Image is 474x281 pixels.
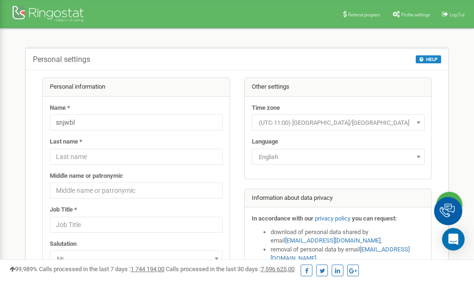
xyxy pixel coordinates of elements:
[315,215,350,222] a: privacy policy
[50,137,82,146] label: Last name *
[245,78,432,97] div: Other settings
[450,12,465,17] span: Log Out
[50,149,223,165] input: Last name
[252,215,313,222] strong: In accordance with our
[166,266,295,273] span: Calls processed in the last 30 days :
[352,215,397,222] strong: you can request:
[43,78,230,97] div: Personal information
[261,266,295,273] u: 7 596 625,00
[271,245,425,263] li: removal of personal data by email ,
[252,104,280,113] label: Time zone
[255,151,421,164] span: English
[9,266,38,273] span: 99,989%
[416,55,441,63] button: HELP
[50,182,223,198] input: Middle name or patronymic
[33,55,90,64] h5: Personal settings
[50,104,70,113] label: Name *
[348,12,381,17] span: Referral program
[50,240,77,249] label: Salutation
[53,252,219,266] span: Mr.
[50,172,123,181] label: Middle name or patronymic
[252,114,425,130] span: (UTC-11:00) Pacific/Midway
[252,137,278,146] label: Language
[401,12,430,17] span: Profile settings
[442,228,465,251] div: Open Intercom Messenger
[50,205,77,214] label: Job Title *
[39,266,164,273] span: Calls processed in the last 7 days :
[285,237,381,244] a: [EMAIL_ADDRESS][DOMAIN_NAME]
[252,149,425,165] span: English
[50,217,223,233] input: Job Title
[50,114,223,130] input: Name
[131,266,164,273] u: 1 744 194,00
[50,251,223,266] span: Mr.
[255,116,421,129] span: (UTC-11:00) Pacific/Midway
[271,228,425,245] li: download of personal data shared by email ,
[245,189,432,208] div: Information about data privacy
